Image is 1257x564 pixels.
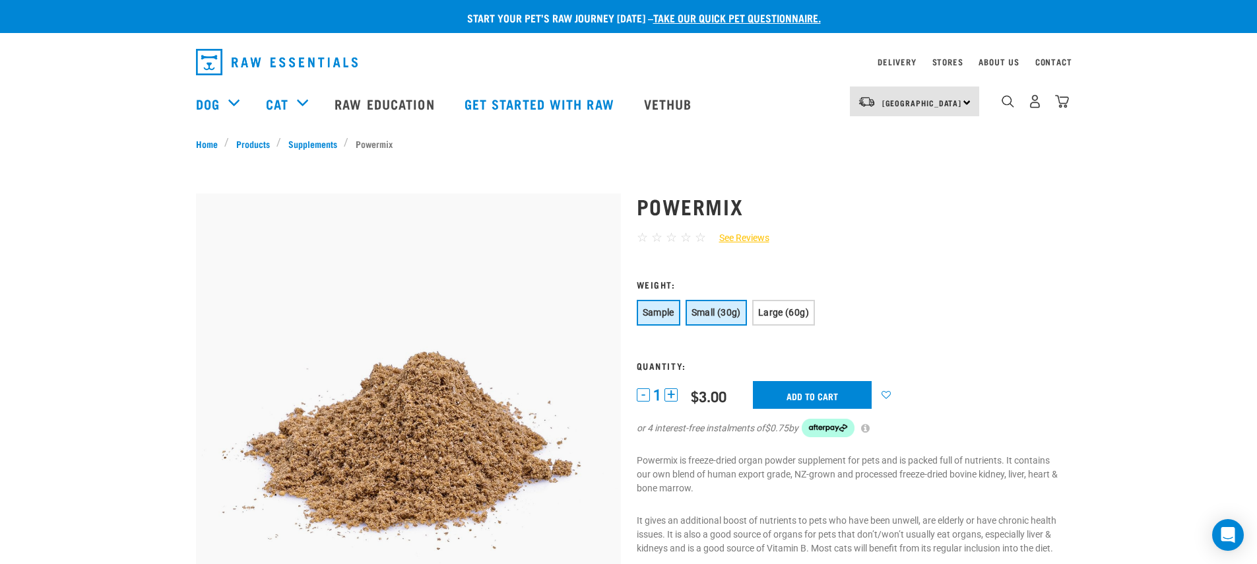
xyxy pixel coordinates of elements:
[706,231,769,245] a: See Reviews
[637,388,650,402] button: -
[651,230,662,245] span: ☆
[695,230,706,245] span: ☆
[1055,94,1069,108] img: home-icon@2x.png
[281,137,344,151] a: Supplements
[1002,95,1014,108] img: home-icon-1@2x.png
[637,419,1062,437] div: or 4 interest-free instalments of by
[451,77,631,130] a: Get started with Raw
[692,307,741,318] span: Small (30g)
[196,94,220,114] a: Dog
[637,454,1062,495] p: Powermix is freeze-dried organ powder supplement for pets and is packed full of nutrients. It con...
[680,230,692,245] span: ☆
[765,421,789,435] span: $0.75
[691,388,726,404] div: $3.00
[196,49,358,75] img: Raw Essentials Logo
[752,300,815,326] button: Large (60g)
[664,388,678,402] button: +
[932,59,963,64] a: Stores
[878,59,916,64] a: Delivery
[637,194,1062,218] h1: Powermix
[653,15,821,20] a: take our quick pet questionnaire.
[637,300,680,326] button: Sample
[1035,59,1072,64] a: Contact
[882,100,962,105] span: [GEOGRAPHIC_DATA]
[1212,519,1244,551] div: Open Intercom Messenger
[229,137,276,151] a: Products
[643,307,674,318] span: Sample
[637,279,1062,289] h3: Weight:
[637,361,1062,370] h3: Quantity:
[653,388,661,402] span: 1
[979,59,1019,64] a: About Us
[666,230,677,245] span: ☆
[758,307,809,318] span: Large (60g)
[321,77,451,130] a: Raw Education
[802,419,854,437] img: Afterpay
[686,300,747,326] button: Small (30g)
[196,137,225,151] a: Home
[185,44,1072,81] nav: dropdown navigation
[196,137,1062,151] nav: breadcrumbs
[858,96,876,108] img: van-moving.png
[631,77,709,130] a: Vethub
[1028,94,1042,108] img: user.png
[753,381,872,409] input: Add to cart
[637,514,1062,555] p: It gives an additional boost of nutrients to pets who have been unwell, are elderly or have chron...
[637,230,648,245] span: ☆
[266,94,288,114] a: Cat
